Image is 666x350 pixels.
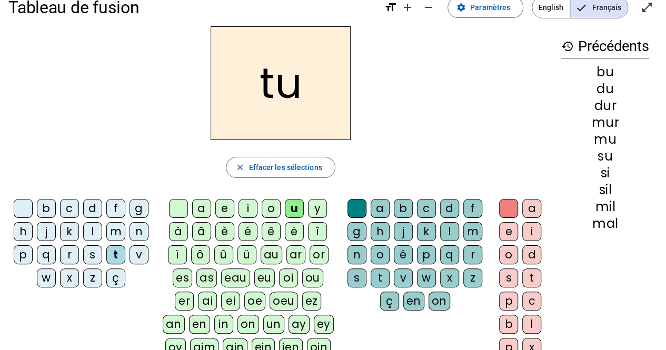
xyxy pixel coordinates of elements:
[130,199,148,218] div: g
[371,268,390,287] div: t
[238,222,257,241] div: é
[440,222,459,241] div: l
[403,292,424,311] div: en
[371,199,390,218] div: a
[237,315,259,334] div: on
[192,199,211,218] div: a
[417,222,436,241] div: k
[106,245,125,264] div: t
[463,199,482,218] div: f
[440,268,459,287] div: x
[394,222,413,241] div: j
[561,40,574,53] mat-icon: history
[198,292,217,311] div: ai
[371,245,390,264] div: o
[106,222,125,241] div: m
[499,268,518,287] div: s
[380,292,399,311] div: ç
[463,268,482,287] div: z
[83,199,102,218] div: d
[440,245,459,264] div: q
[347,268,366,287] div: s
[248,161,322,174] span: Effacer les sélections
[422,1,435,14] mat-icon: remove
[347,222,366,241] div: g
[60,268,79,287] div: x
[561,99,649,112] div: dur
[37,245,56,264] div: q
[130,222,148,241] div: n
[169,222,188,241] div: à
[14,245,33,264] div: p
[221,268,250,287] div: eau
[175,292,194,311] div: er
[499,292,518,311] div: p
[244,292,265,311] div: oe
[130,245,148,264] div: v
[561,217,649,230] div: mal
[417,245,436,264] div: p
[394,245,413,264] div: é
[456,3,466,12] mat-icon: settings
[262,222,281,241] div: ê
[561,167,649,179] div: si
[238,199,257,218] div: i
[60,245,79,264] div: r
[60,222,79,241] div: k
[499,222,518,241] div: e
[189,315,210,334] div: en
[279,268,298,287] div: oi
[215,199,234,218] div: e
[561,35,649,58] h3: Précédents
[285,199,304,218] div: u
[522,315,541,334] div: l
[263,315,284,334] div: un
[302,292,321,311] div: ez
[191,245,210,264] div: ô
[463,222,482,241] div: m
[37,199,56,218] div: b
[394,199,413,218] div: b
[235,163,244,172] mat-icon: close
[394,268,413,287] div: v
[522,222,541,241] div: i
[470,1,510,14] span: Paramètres
[14,222,33,241] div: h
[270,292,298,311] div: oeu
[302,268,323,287] div: ou
[499,245,518,264] div: o
[371,222,390,241] div: h
[522,199,541,218] div: a
[522,245,541,264] div: d
[262,199,281,218] div: o
[561,201,649,213] div: mil
[215,222,234,241] div: è
[83,268,102,287] div: z
[286,245,305,264] div: ar
[561,184,649,196] div: sil
[196,268,217,287] div: as
[192,222,211,241] div: â
[173,268,192,287] div: es
[522,292,541,311] div: c
[417,199,436,218] div: c
[221,292,240,311] div: ei
[214,315,233,334] div: in
[429,292,450,311] div: on
[561,116,649,129] div: mur
[401,1,414,14] mat-icon: add
[561,150,649,163] div: su
[561,133,649,146] div: mu
[310,245,329,264] div: or
[60,199,79,218] div: c
[106,199,125,218] div: f
[561,66,649,78] div: bu
[289,315,310,334] div: ay
[37,268,56,287] div: w
[214,245,233,264] div: û
[308,222,327,241] div: î
[168,245,187,264] div: ï
[226,157,335,178] button: Effacer les sélections
[83,245,102,264] div: s
[463,245,482,264] div: r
